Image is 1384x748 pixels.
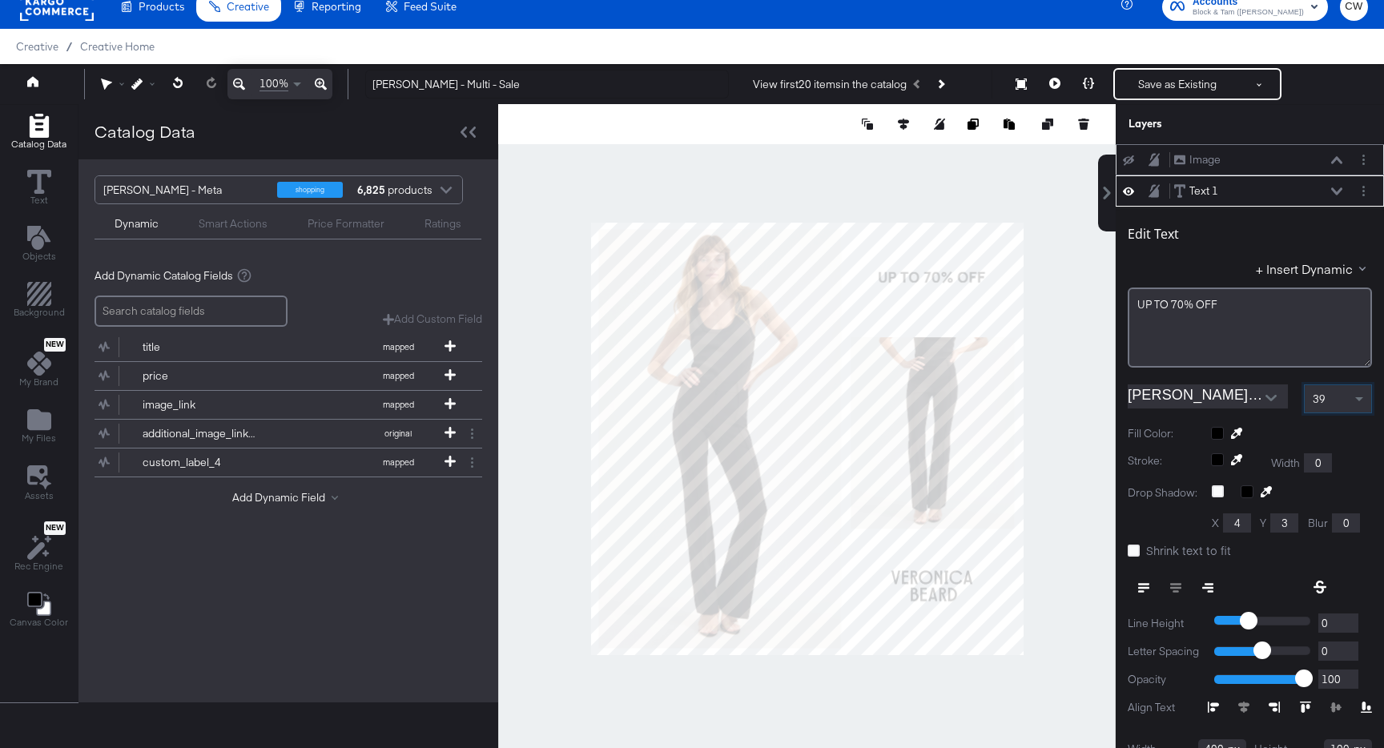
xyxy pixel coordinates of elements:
label: Fill Color: [1128,426,1199,441]
span: New [44,340,66,350]
button: Layer Options [1355,183,1372,199]
button: Layer Options [1355,151,1372,168]
svg: Copy image [968,119,979,130]
button: Add Custom Field [383,312,482,327]
button: Image [1173,151,1221,168]
span: My Files [22,432,56,444]
input: Search catalog fields [95,296,288,327]
div: Price Formatter [308,216,384,231]
button: Add Text [13,222,66,267]
strong: 6,825 [355,176,388,203]
button: Paste image [1004,116,1020,132]
button: Open [1259,386,1283,410]
label: Width [1271,456,1300,471]
div: additional_image_link_1 [143,426,259,441]
div: [PERSON_NAME] - Meta [103,176,265,203]
span: My Brand [19,376,58,388]
div: shopping [277,182,343,198]
div: custom_label_4 [143,455,259,470]
div: titlemapped [95,333,482,361]
button: image_linkmapped [95,391,462,419]
label: Y [1260,516,1266,531]
label: Drop Shadow: [1128,485,1200,501]
button: + Insert Dynamic [1256,260,1372,277]
button: Text [18,166,61,211]
a: Creative Home [80,40,155,53]
div: image_linkmapped [95,391,482,419]
span: Creative [16,40,58,53]
svg: Paste image [1004,119,1015,130]
div: Smart Actions [199,216,268,231]
label: Blur [1308,516,1328,531]
label: Line Height [1128,616,1202,631]
span: mapped [354,370,442,381]
span: 100% [259,76,288,91]
button: Add Dynamic Field [232,490,344,505]
div: Catalog Data [95,120,195,143]
div: additional_image_link_1original [95,420,482,448]
div: custom_label_4mapped [95,448,482,477]
span: mapped [354,456,442,468]
button: Assets [15,460,63,507]
span: Catalog Data [11,138,66,151]
div: View first 20 items in the catalog [753,77,907,92]
span: Shrink text to fit [1146,542,1231,558]
button: Add Rectangle [2,110,76,155]
span: Block & Tam ([PERSON_NAME]) [1193,6,1304,19]
div: pricemapped [95,362,482,390]
button: Text 1 [1173,183,1219,199]
div: Text 1 [1189,183,1218,199]
button: NewMy Brand [10,335,68,394]
span: mapped [354,399,442,410]
div: products [355,176,403,203]
button: pricemapped [95,362,462,390]
div: price [143,368,259,384]
span: Objects [22,250,56,263]
button: NewRec Engine [5,517,73,577]
button: Copy image [968,116,984,132]
span: Text [30,194,48,207]
div: Layers [1129,116,1292,131]
div: title [143,340,259,355]
label: Letter Spacing [1128,644,1202,659]
label: Stroke: [1128,453,1199,473]
button: Next Product [929,70,951,99]
label: X [1212,516,1219,531]
label: Opacity [1128,672,1202,687]
span: mapped [354,341,442,352]
button: Add Files [12,404,66,450]
span: UP ﻿TO 70% OFF [1137,297,1217,312]
button: Add Rectangle [4,279,74,324]
span: / [58,40,80,53]
span: original [354,428,442,439]
div: image_link [143,397,259,412]
div: Image [1189,152,1221,167]
button: custom_label_4mapped [95,448,462,477]
span: Add Dynamic Catalog Fields [95,268,233,284]
span: New [44,523,66,533]
button: Save as Existing [1115,70,1240,99]
label: Align Text [1128,700,1208,715]
div: Edit Text [1128,226,1179,242]
div: Ratings [424,216,461,231]
button: additional_image_link_1original [95,420,462,448]
span: Background [14,306,65,319]
div: Dynamic [115,216,159,231]
span: Rec Engine [14,560,63,573]
button: titlemapped [95,333,462,361]
span: Assets [25,489,54,502]
span: Canvas Color [10,616,68,629]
